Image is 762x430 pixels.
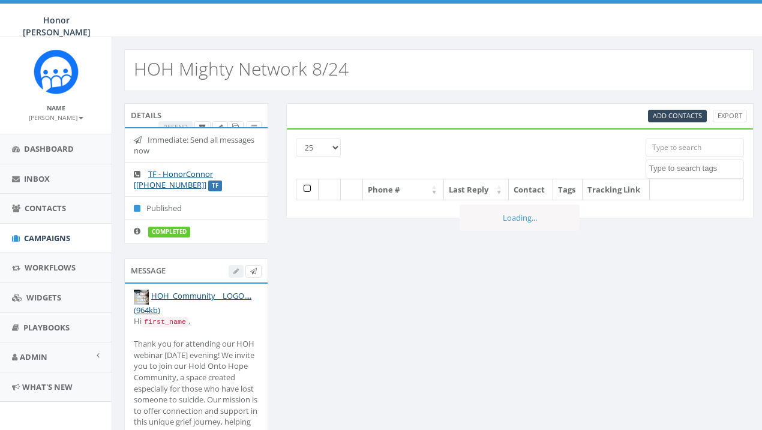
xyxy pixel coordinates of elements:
[208,181,222,191] label: TF
[22,381,73,392] span: What's New
[646,139,744,157] input: Type to search
[124,258,268,282] div: Message
[142,317,188,327] code: first_name
[649,163,743,174] textarea: Search
[125,196,268,220] li: Published
[34,49,79,94] img: Rally_Corp_Icon_1.png
[23,322,70,333] span: Playbooks
[460,205,580,231] div: Loading...
[251,122,257,131] span: View Campaign Delivery Statistics
[23,14,91,38] span: Honor [PERSON_NAME]
[232,122,239,131] span: Clone Campaign
[24,143,74,154] span: Dashboard
[134,205,146,212] i: Published
[26,292,61,303] span: Widgets
[713,110,747,122] a: Export
[648,110,707,122] a: Add Contacts
[25,203,66,214] span: Contacts
[134,169,213,191] a: TF - HonorConnor [[PHONE_NUMBER]]
[25,262,76,273] span: Workflows
[444,179,509,200] th: Last Reply
[134,290,251,315] a: HOH_Community__LOGO.... (964kb)
[134,136,148,144] i: Immediate: Send all messages now
[134,59,349,79] h2: HOH Mighty Network 8/24
[148,227,190,237] label: completed
[199,122,206,131] span: Archive Campaign
[250,266,257,275] span: Send Test Message
[20,351,47,362] span: Admin
[509,179,553,200] th: Contact
[24,233,70,243] span: Campaigns
[583,179,650,200] th: Tracking Link
[217,122,223,131] span: Edit Campaign Title
[653,111,702,120] span: Add Contacts
[553,179,583,200] th: Tags
[29,113,83,122] small: [PERSON_NAME]
[363,179,444,200] th: Phone #
[47,104,65,112] small: Name
[125,128,268,163] li: Immediate: Send all messages now
[124,103,268,127] div: Details
[653,111,702,120] span: CSV files only
[24,173,50,184] span: Inbox
[29,112,83,122] a: [PERSON_NAME]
